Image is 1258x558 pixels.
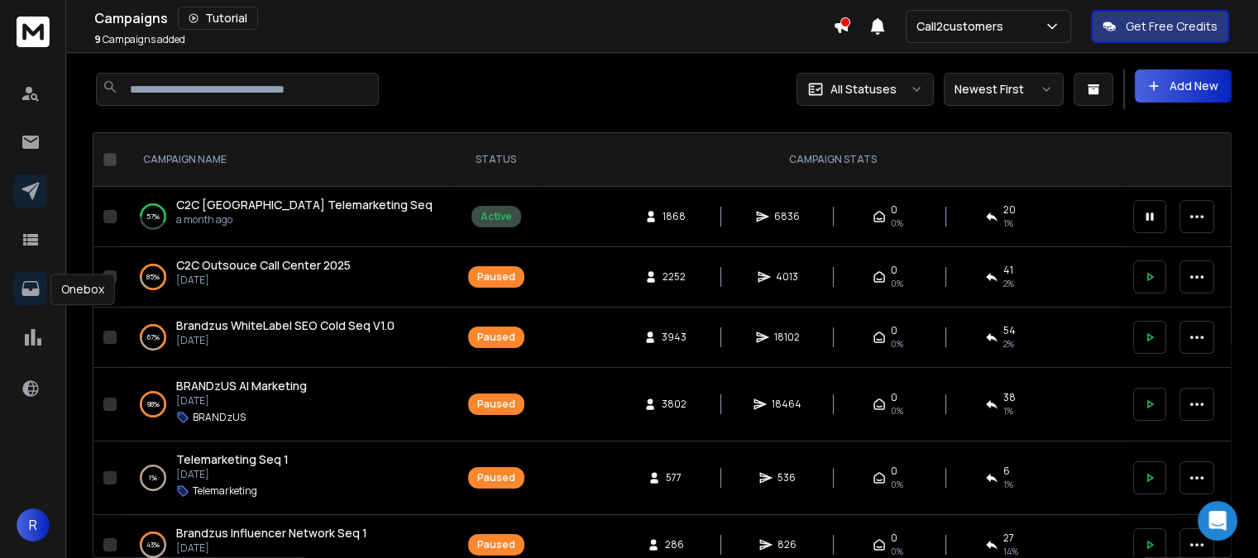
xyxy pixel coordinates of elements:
span: 0% [891,217,903,230]
span: C2C Outsouce Call Center 2025 [176,257,351,273]
span: 286 [665,538,684,551]
span: 0% [891,404,903,417]
p: [DATE] [176,468,289,481]
span: 1 % [1003,404,1013,417]
button: Get Free Credits [1091,10,1229,43]
span: 0 [891,465,897,478]
p: BRANDzUS [193,411,246,424]
a: Telemarketing Seq 1 [176,451,289,468]
span: 826 [777,538,796,551]
div: Campaigns [94,7,833,30]
button: R [17,508,50,541]
button: Add New [1135,69,1232,103]
span: 27 [1003,532,1014,545]
p: a month ago [176,213,433,227]
span: 2 % [1003,277,1014,290]
div: Paused [477,270,515,284]
td: 85%C2C Outsouce Call Center 2025[DATE] [123,247,449,308]
span: 1868 [662,210,686,223]
span: 2 % [1003,337,1014,351]
p: 98 % [147,396,160,413]
p: 67 % [147,329,160,346]
span: 0 [891,532,897,545]
a: Brandzus WhiteLabel SEO Cold Seq V1.0 [176,317,395,334]
span: 0 [891,264,897,277]
p: Call2customers [916,18,1010,35]
span: Brandzus Influencer Network Seq 1 [176,525,367,541]
span: 2252 [662,270,686,284]
span: 536 [777,471,796,484]
span: Telemarketing Seq 1 [176,451,289,467]
span: 577 [666,471,682,484]
p: Campaigns added [94,33,185,46]
div: Open Intercom Messenger [1198,501,1237,541]
p: [DATE] [176,334,395,347]
p: 43 % [146,537,160,553]
p: Get Free Credits [1126,18,1217,35]
span: 14 % [1003,545,1018,558]
span: 3943 [662,331,686,344]
span: 0 [891,324,897,337]
span: 6836 [774,210,800,223]
td: 67%Brandzus WhiteLabel SEO Cold Seq V1.0[DATE] [123,308,449,368]
span: Brandzus WhiteLabel SEO Cold Seq V1.0 [176,317,395,333]
a: Brandzus Influencer Network Seq 1 [176,525,367,541]
span: 0% [891,337,903,351]
span: 18102 [774,331,800,344]
button: Tutorial [178,7,258,30]
div: Onebox [50,274,115,305]
div: Paused [477,331,515,344]
th: STATUS [449,133,543,187]
span: 38 [1003,391,1016,404]
td: 1%Telemarketing Seq 1[DATE]Telemarketing [123,441,449,515]
span: 18464 [772,398,801,411]
p: [DATE] [176,541,367,555]
p: 85 % [146,269,160,285]
p: All Statuses [830,81,897,98]
span: 4013 [776,270,798,284]
span: 0% [891,277,903,290]
p: [DATE] [176,394,307,408]
span: 41 [1003,264,1013,277]
th: CAMPAIGN STATS [543,133,1123,187]
td: 57%C2C [GEOGRAPHIC_DATA] Telemarketing Seqa month ago [123,187,449,247]
a: C2C [GEOGRAPHIC_DATA] Telemarketing Seq [176,197,433,213]
p: [DATE] [176,274,351,287]
span: 0% [891,545,903,558]
span: 1 % [1003,217,1013,230]
td: 98%BRANDzUS AI Marketing[DATE]BRANDzUS [123,368,449,441]
span: 20 [1003,203,1016,217]
span: 0 [891,203,897,217]
th: CAMPAIGN NAME [123,133,449,187]
div: Paused [477,398,515,411]
div: Active [481,210,512,223]
span: 1 % [1003,478,1013,491]
span: 54 [1003,324,1016,337]
p: Telemarketing [193,484,257,498]
span: 0 [891,391,897,404]
p: 1 % [149,470,157,486]
span: 6 [1003,465,1010,478]
div: Paused [477,471,515,484]
div: Paused [477,538,515,551]
a: BRANDzUS AI Marketing [176,378,307,394]
span: 0% [891,478,903,491]
a: C2C Outsouce Call Center 2025 [176,257,351,274]
span: 9 [94,32,101,46]
span: 3802 [662,398,686,411]
p: 57 % [146,208,160,225]
button: Newest First [944,73,1064,106]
